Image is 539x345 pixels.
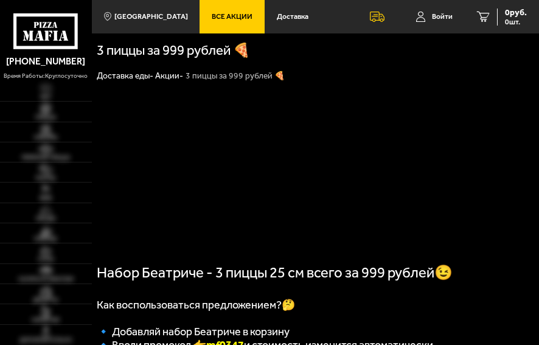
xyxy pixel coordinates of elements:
div: 3 пиццы за 999 рублей 🍕 [186,71,285,82]
span: Доставка [277,13,308,20]
h1: 3 пиццы за 999 рублей 🍕 [97,44,271,58]
span: 0 руб. [505,9,527,17]
span: Все Акции [212,13,252,20]
span: 0 шт. [505,18,527,26]
span: Как воспользоваться предложением?🤔 [97,298,295,312]
span: Войти [432,13,453,20]
span: 🔹 Добавляй набор Беатриче в корзину [97,325,290,338]
span: Набор Беатриче - 3 пиццы 25 см всего за 999 рублей😉 [97,264,453,281]
a: Доставка еды- [97,71,153,81]
a: Акции- [155,71,183,81]
span: [GEOGRAPHIC_DATA] [114,13,188,20]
